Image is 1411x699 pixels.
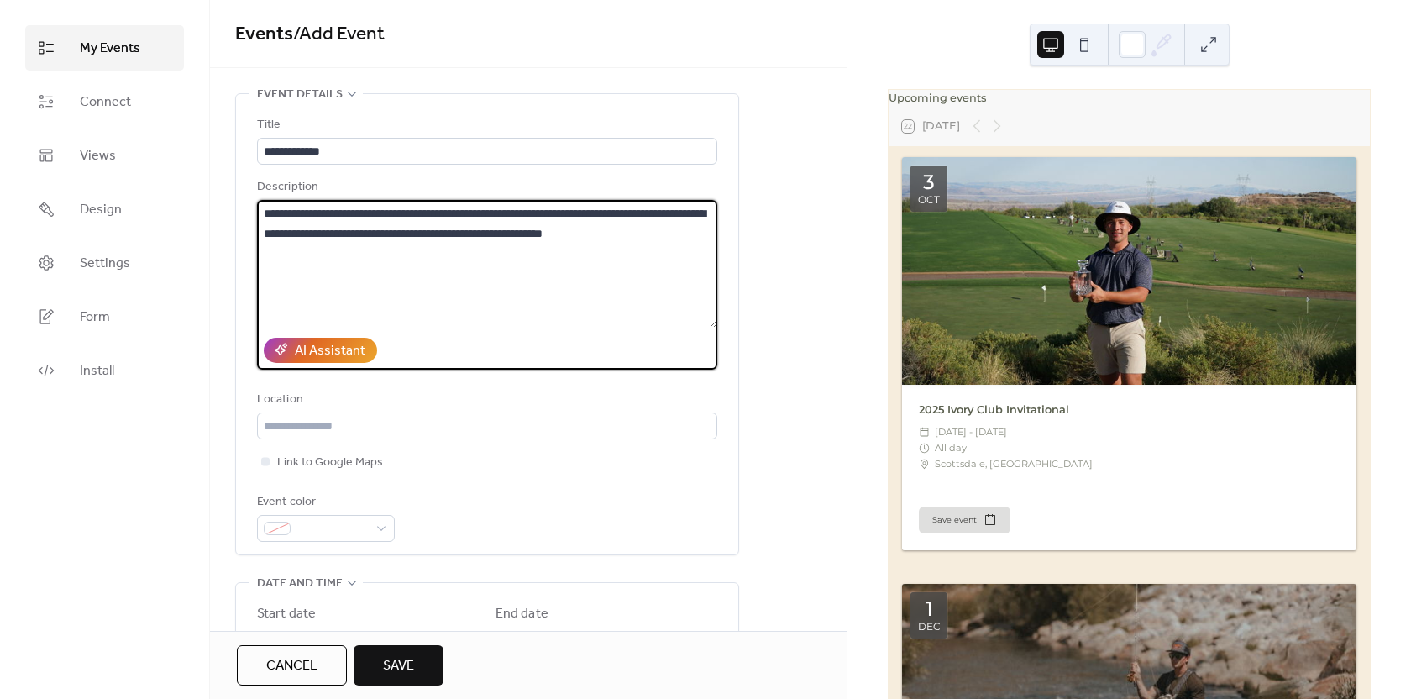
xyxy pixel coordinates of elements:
a: Events [235,16,293,53]
a: Connect [25,79,184,124]
span: Link to Google Maps [277,453,383,473]
span: My Events [80,39,140,59]
span: Install [80,361,114,381]
span: Cancel [266,656,317,676]
span: Connect [80,92,131,113]
div: 1 [926,599,933,619]
div: 3 [923,172,935,192]
span: Design [80,200,122,220]
div: End date [496,604,548,624]
span: Time [378,628,405,648]
a: Form [25,294,184,339]
div: 2025 Ivory Club Invitational [902,402,1356,418]
a: Settings [25,240,184,286]
div: Title [257,115,714,135]
span: [DATE] - [DATE] [935,424,1007,440]
div: Upcoming events [889,90,1370,106]
span: All day [935,440,967,456]
div: Event color [257,492,391,512]
a: Install [25,348,184,393]
span: Form [80,307,110,328]
span: Event details [257,85,343,105]
span: Date and time [257,574,343,594]
div: Oct [918,195,940,205]
span: Scottsdale, [GEOGRAPHIC_DATA] [935,456,1093,472]
div: Description [257,177,714,197]
button: AI Assistant [264,338,377,363]
div: ​ [919,440,930,456]
div: Location [257,390,714,410]
span: Date [496,628,521,648]
div: ​ [919,456,930,472]
a: My Events [25,25,184,71]
a: Design [25,187,184,232]
button: Save [354,645,443,686]
span: Date [257,628,282,648]
span: Time [616,628,643,648]
button: Save event [919,507,1010,533]
span: / Add Event [293,16,385,53]
span: Save [383,656,414,676]
button: Cancel [237,645,347,686]
div: AI Assistant [295,341,365,361]
div: Start date [257,604,316,624]
div: ​ [919,424,930,440]
span: Views [80,146,116,166]
div: Dec [918,622,941,632]
span: Settings [80,254,130,274]
a: Views [25,133,184,178]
